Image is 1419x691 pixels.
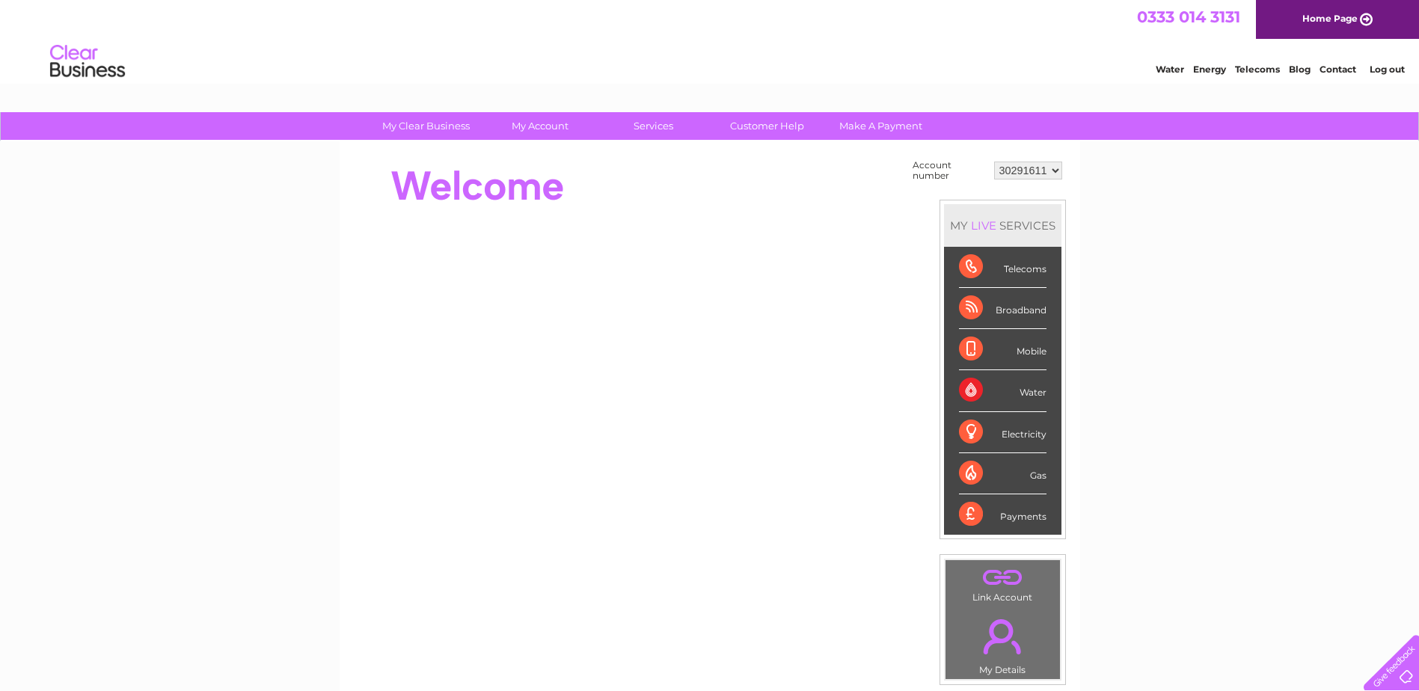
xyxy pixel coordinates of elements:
[959,412,1046,453] div: Electricity
[1370,64,1405,75] a: Log out
[49,39,126,85] img: logo.png
[945,559,1061,606] td: Link Account
[949,610,1056,663] a: .
[959,453,1046,494] div: Gas
[1289,64,1311,75] a: Blog
[959,247,1046,288] div: Telecoms
[357,8,1064,73] div: Clear Business is a trading name of Verastar Limited (registered in [GEOGRAPHIC_DATA] No. 3667643...
[592,112,715,140] a: Services
[959,494,1046,535] div: Payments
[959,370,1046,411] div: Water
[1320,64,1356,75] a: Contact
[944,204,1061,247] div: MY SERVICES
[959,288,1046,329] div: Broadband
[1137,7,1240,26] a: 0333 014 3131
[1193,64,1226,75] a: Energy
[1156,64,1184,75] a: Water
[1235,64,1280,75] a: Telecoms
[705,112,829,140] a: Customer Help
[478,112,601,140] a: My Account
[819,112,943,140] a: Make A Payment
[949,564,1056,590] a: .
[945,606,1061,680] td: My Details
[909,156,990,185] td: Account number
[364,112,488,140] a: My Clear Business
[968,218,999,233] div: LIVE
[959,329,1046,370] div: Mobile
